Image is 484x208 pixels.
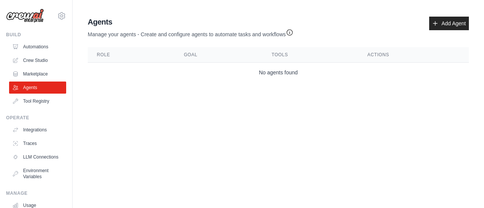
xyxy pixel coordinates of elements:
div: Build [6,32,66,38]
a: Tool Registry [9,95,66,107]
td: No agents found [88,63,469,83]
p: Manage your agents - Create and configure agents to automate tasks and workflows [88,27,293,38]
div: Manage [6,190,66,196]
a: LLM Connections [9,151,66,163]
a: Environment Variables [9,165,66,183]
div: Operate [6,115,66,121]
th: Actions [358,47,469,63]
a: Automations [9,41,66,53]
a: Marketplace [9,68,66,80]
a: Crew Studio [9,54,66,66]
th: Tools [262,47,358,63]
a: Agents [9,82,66,94]
a: Integrations [9,124,66,136]
a: Traces [9,137,66,149]
img: Logo [6,9,44,23]
a: Add Agent [429,17,469,30]
h2: Agents [88,17,293,27]
th: Goal [175,47,262,63]
th: Role [88,47,175,63]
